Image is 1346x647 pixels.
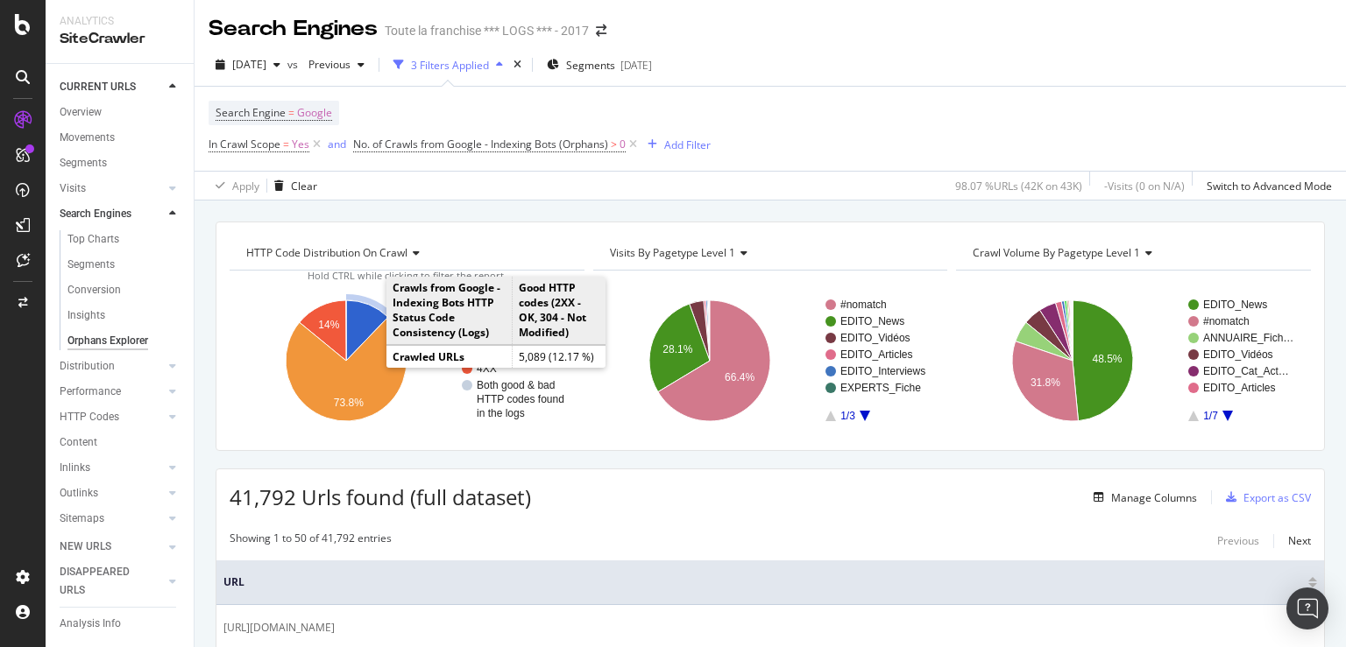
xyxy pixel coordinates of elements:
[209,172,259,200] button: Apply
[540,51,659,79] button: Segments[DATE]
[318,319,339,331] text: 14%
[386,277,512,344] td: Crawls from Google - Indexing Bots HTTP Status Code Consistency (Logs)
[60,563,164,600] a: DISAPPEARED URLS
[216,105,286,120] span: Search Engine
[1288,533,1311,548] div: Next
[209,137,280,151] span: In Crawl Scope
[60,78,136,96] div: CURRENT URLS
[297,101,332,125] span: Google
[209,14,378,44] div: Search Engines
[283,137,289,151] span: =
[60,484,98,503] div: Outlinks
[60,14,180,29] div: Analytics
[1203,348,1273,361] text: EDITO_Vidéos
[243,239,569,267] h4: HTTP Code Distribution on Crawl
[1093,354,1123,366] text: 48.5%
[287,57,301,72] span: vs
[664,137,711,152] div: Add Filter
[60,103,181,122] a: Overview
[1288,531,1311,552] button: Next
[328,136,346,152] button: and
[725,372,754,384] text: 66.4%
[566,58,615,73] span: Segments
[840,365,925,377] text: EDITO_Interviews
[60,179,164,198] a: Visits
[328,137,346,151] div: and
[60,103,102,122] div: Overview
[385,22,589,39] div: Toute la franchise *** LOGS *** - 2017
[60,538,111,556] div: NEW URLS
[477,407,525,419] text: in the logs
[67,332,181,350] a: Orphans Explorer
[1203,332,1293,344] text: ANNUAIRE_Fich…
[353,137,608,151] span: No. of Crawls from Google - Indexing Bots (Orphans)
[60,154,181,172] a: Segments
[1207,179,1332,193] div: Switch to Advanced Mode
[973,245,1140,260] span: Crawl Volume By pagetype Level 1
[60,154,107,172] div: Segments
[60,433,181,452] a: Content
[67,256,115,274] div: Segments
[1031,376,1060,389] text: 31.8%
[60,179,86,198] div: Visits
[60,205,131,223] div: Search Engines
[840,410,855,422] text: 1/3
[60,510,104,528] div: Sitemaps
[1219,483,1311,511] button: Export as CSV
[223,574,1304,590] span: URL
[334,397,364,409] text: 73.8%
[60,29,180,49] div: SiteCrawler
[1203,382,1275,394] text: EDITO_Articles
[1111,490,1197,505] div: Manage Columns
[288,105,294,120] span: =
[1203,365,1289,377] text: EDITO_Cat_Act…
[230,482,531,511] span: 41,792 Urls found (full dataset)
[60,78,164,96] a: CURRENT URLS
[477,393,564,405] text: HTTP codes found
[1286,587,1328,629] div: Open Intercom Messenger
[1087,487,1197,508] button: Manage Columns
[1217,533,1259,548] div: Previous
[955,179,1082,193] div: 98.07 % URLs ( 42K on 43K )
[510,56,525,74] div: times
[512,345,606,368] td: 5,089 (12.17 %)
[292,132,309,157] span: Yes
[1203,410,1218,422] text: 1/7
[301,51,372,79] button: Previous
[593,285,948,437] svg: A chart.
[512,277,606,344] td: Good HTTP codes (2XX - OK, 304 - Not Modified)
[232,57,266,72] span: 2025 Aug. 27th
[230,285,584,437] svg: A chart.
[60,510,164,528] a: Sitemaps
[60,538,164,556] a: NEW URLS
[67,281,121,299] div: Conversion
[60,205,164,223] a: Search Engines
[67,281,181,299] a: Conversion
[60,615,121,633] div: Analysis Info
[1104,179,1185,193] div: - Visits ( 0 on N/A )
[610,245,735,260] span: Visits by pagetype Level 1
[840,348,912,361] text: EDITO_Articles
[60,408,164,426] a: HTTP Codes
[308,269,507,282] span: Hold CTRL while clicking to filter the report.
[67,332,148,350] div: Orphans Explorer
[232,179,259,193] div: Apply
[1203,315,1250,327] text: #nomatch
[60,408,119,426] div: HTTP Codes
[67,230,119,249] div: Top Charts
[840,299,887,311] text: #nomatch
[60,357,164,376] a: Distribution
[301,57,351,72] span: Previous
[267,172,317,200] button: Clear
[246,245,407,260] span: HTTP Code Distribution on Crawl
[60,484,164,503] a: Outlinks
[60,129,115,147] div: Movements
[1200,172,1332,200] button: Switch to Advanced Mode
[209,51,287,79] button: [DATE]
[969,239,1295,267] h4: Crawl Volume By pagetype Level 1
[956,285,1311,437] div: A chart.
[60,615,181,633] a: Analysis Info
[291,179,317,193] div: Clear
[840,315,904,327] text: EDITO_News
[1203,299,1267,311] text: EDITO_News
